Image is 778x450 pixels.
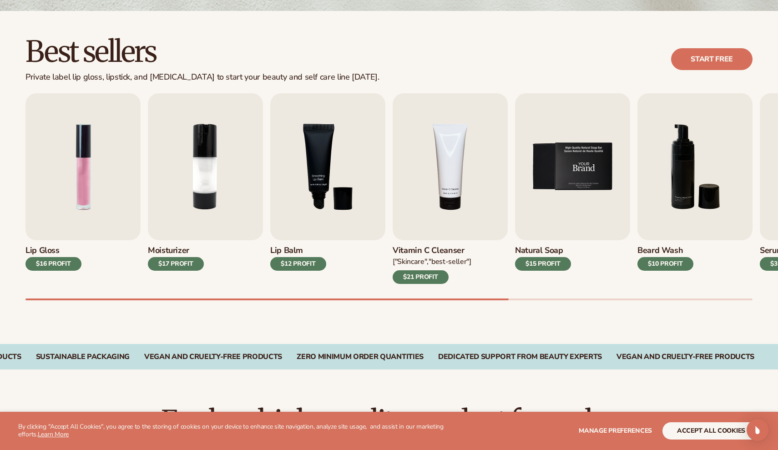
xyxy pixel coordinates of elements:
[637,93,753,284] a: 6 / 9
[148,93,263,284] a: 2 / 9
[25,246,81,256] h3: Lip Gloss
[148,246,204,256] h3: Moisturizer
[36,353,130,361] div: SUSTAINABLE PACKAGING
[637,257,693,271] div: $10 PROFIT
[515,93,630,284] a: 5 / 9
[438,353,602,361] div: DEDICATED SUPPORT FROM BEAUTY EXPERTS
[18,423,459,439] p: By clicking "Accept All Cookies", you agree to the storing of cookies on your device to enhance s...
[616,353,754,361] div: Vegan and Cruelty-Free Products
[270,93,385,284] a: 3 / 9
[25,406,753,436] h2: Explore high-quality product formulas
[393,270,449,284] div: $21 PROFIT
[38,430,69,439] a: Learn More
[25,72,379,82] div: Private label lip gloss, lipstick, and [MEDICAL_DATA] to start your beauty and self care line [DA...
[25,257,81,271] div: $16 PROFIT
[515,93,630,240] img: Shopify Image 9
[579,426,652,435] span: Manage preferences
[270,246,326,256] h3: Lip Balm
[393,246,471,256] h3: Vitamin C Cleanser
[747,419,768,441] div: Open Intercom Messenger
[25,93,141,284] a: 1 / 9
[637,246,693,256] h3: Beard Wash
[25,36,379,67] h2: Best sellers
[515,246,571,256] h3: Natural Soap
[297,353,424,361] div: ZERO MINIMUM ORDER QUANTITIES
[662,422,760,440] button: accept all cookies
[579,422,652,440] button: Manage preferences
[393,257,471,267] div: ["Skincare","Best-seller"]
[515,257,571,271] div: $15 PROFIT
[671,48,753,70] a: Start free
[393,93,508,284] a: 4 / 9
[148,257,204,271] div: $17 PROFIT
[144,353,282,361] div: VEGAN AND CRUELTY-FREE PRODUCTS
[270,257,326,271] div: $12 PROFIT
